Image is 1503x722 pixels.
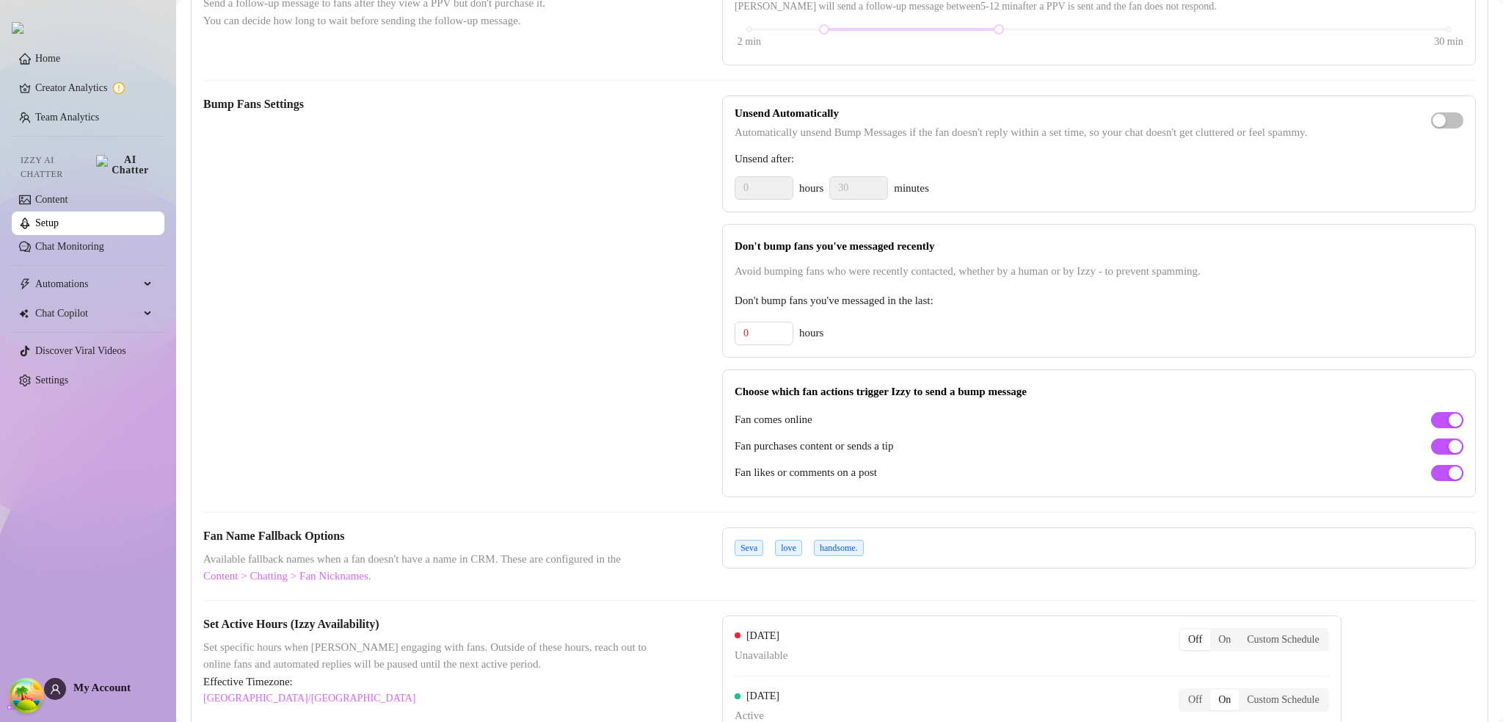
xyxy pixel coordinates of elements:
[735,124,1308,142] span: Automatically unsend Bump Messages if the fan doesn't reply within a set time, so your chat doesn...
[203,639,649,674] span: Set specific hours when [PERSON_NAME] engaging with fans. Outside of these hours, reach out to on...
[12,681,41,710] button: Open Tanstack query devtools
[50,684,61,695] span: user
[35,217,59,228] a: Setup
[735,647,787,665] span: Unavailable
[799,180,823,198] span: hours
[21,154,90,181] span: Izzy AI Chatter
[1179,688,1329,712] div: segmented control
[203,551,649,585] span: Available fallback names when a fan doesn't have a name in CRM. These are configured in the .
[735,540,763,556] span: Seva
[12,22,23,34] img: logo.svg
[96,155,153,176] img: AI Chatter
[35,272,139,296] span: Automations
[735,151,1463,168] span: Unsend after:
[35,76,153,100] a: Creator Analytics exclamation-circle
[1239,629,1327,650] div: Custom Schedule
[735,438,894,455] span: Fan purchases content or sends a tip
[1239,690,1327,710] div: Custom Schedule
[1179,628,1329,651] div: segmented control
[735,386,1027,397] strong: Choose which fan actions trigger Izzy to send a bump message
[203,674,649,691] span: Effective Timezone:
[735,411,812,429] span: Fan comes online
[35,302,139,325] span: Chat Copilot
[894,180,929,198] span: minutes
[73,682,131,693] span: My Account
[35,345,126,356] a: Discover Viral Videos
[1210,629,1239,650] div: On
[203,570,368,582] a: Content > Chatting > Fan Nicknames
[746,690,779,701] span: [DATE]
[1210,690,1239,710] div: On
[203,527,649,545] h5: Fan Name Fallback Options
[735,107,839,119] strong: Unsend Automatically
[203,690,415,707] a: [GEOGRAPHIC_DATA]/[GEOGRAPHIC_DATA]
[735,464,877,482] span: Fan likes or comments on a post
[735,263,1463,281] span: Avoid bumping fans who were recently contacted, whether by a human or by Izzy - to prevent spamming.
[19,308,29,319] img: Chat Copilot
[35,112,99,123] a: Team Analytics
[35,375,68,386] a: Settings
[735,292,1463,310] span: Don't bump fans you've messaged in the last:
[35,53,60,64] a: Home
[1180,629,1210,650] div: Off
[775,540,802,556] span: love
[203,615,649,633] h5: Set Active Hours (Izzy Availability)
[738,34,761,50] div: 2 min
[203,95,649,113] h5: Bump Fans Settings
[799,325,823,342] span: hours
[814,540,864,556] span: handsome.
[7,701,18,711] span: build
[735,240,935,252] strong: Don't bump fans you've messaged recently
[1180,690,1210,710] div: Off
[35,194,68,205] a: Content
[746,630,779,641] span: [DATE]
[35,241,104,252] a: Chat Monitoring
[1434,34,1463,50] div: 30 min
[19,278,31,290] span: thunderbolt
